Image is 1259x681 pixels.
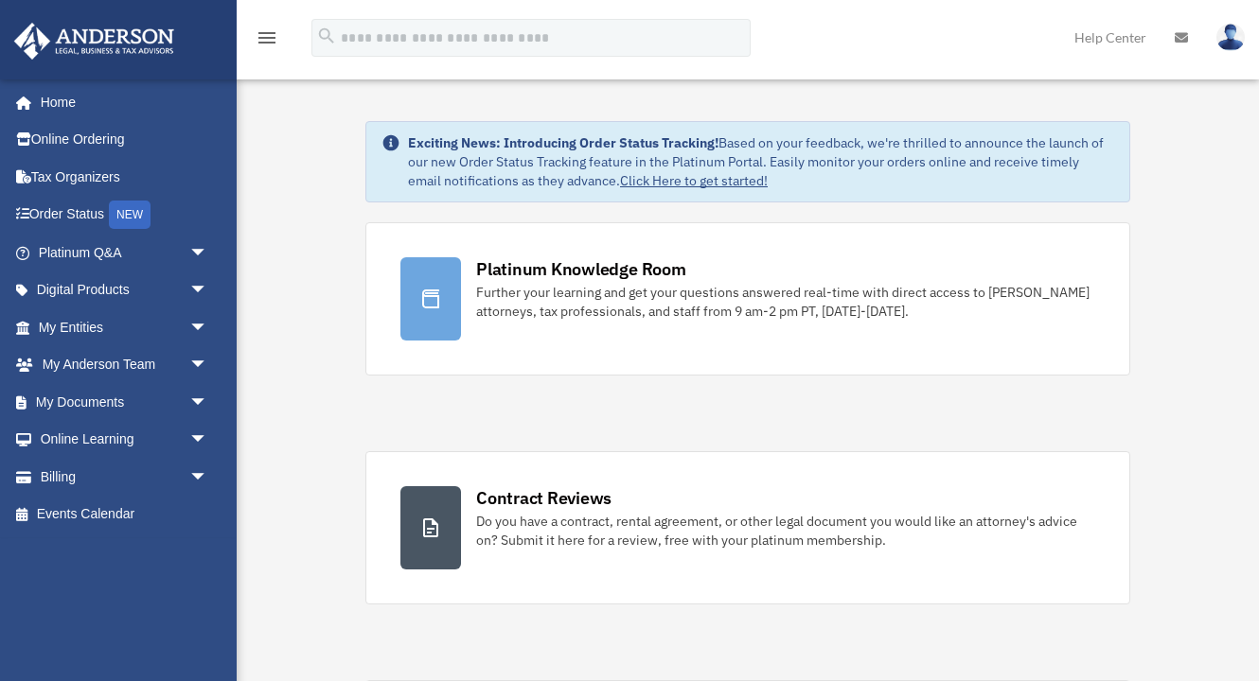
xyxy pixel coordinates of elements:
[13,346,237,384] a: My Anderson Teamarrow_drop_down
[13,421,237,459] a: Online Learningarrow_drop_down
[189,346,227,385] span: arrow_drop_down
[189,234,227,272] span: arrow_drop_down
[189,421,227,460] span: arrow_drop_down
[13,83,227,121] a: Home
[1216,24,1245,51] img: User Pic
[476,486,612,510] div: Contract Reviews
[408,134,718,151] strong: Exciting News: Introducing Order Status Tracking!
[256,26,278,49] i: menu
[476,257,686,281] div: Platinum Knowledge Room
[620,172,768,189] a: Click Here to get started!
[365,222,1130,375] a: Platinum Knowledge Room Further your learning and get your questions answered real-time with dire...
[13,121,237,159] a: Online Ordering
[189,271,227,310] span: arrow_drop_down
[13,308,237,346] a: My Entitiesarrow_drop_down
[109,201,151,229] div: NEW
[13,158,237,196] a: Tax Organizers
[476,512,1095,550] div: Do you have a contract, rental agreement, or other legal document you would like an attorney's ad...
[13,383,237,421] a: My Documentsarrow_drop_down
[476,283,1095,321] div: Further your learning and get your questions answered real-time with direct access to [PERSON_NAM...
[365,451,1130,604] a: Contract Reviews Do you have a contract, rental agreement, or other legal document you would like...
[13,458,237,496] a: Billingarrow_drop_down
[13,196,237,235] a: Order StatusNEW
[408,133,1114,190] div: Based on your feedback, we're thrilled to announce the launch of our new Order Status Tracking fe...
[189,383,227,422] span: arrow_drop_down
[316,26,337,46] i: search
[13,234,237,271] a: Platinum Q&Aarrow_drop_down
[9,23,180,60] img: Anderson Advisors Platinum Portal
[189,308,227,347] span: arrow_drop_down
[13,496,237,533] a: Events Calendar
[13,271,237,309] a: Digital Productsarrow_drop_down
[189,458,227,497] span: arrow_drop_down
[256,33,278,49] a: menu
